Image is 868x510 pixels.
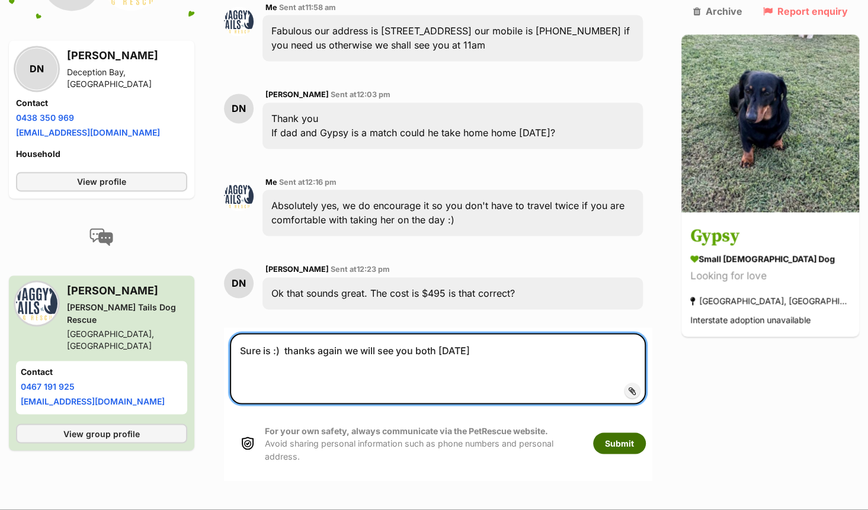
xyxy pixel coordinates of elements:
span: Sent at [331,265,390,274]
span: View profile [77,175,126,188]
span: Sent at [279,178,337,187]
span: 12:16 pm [305,178,337,187]
div: DN [224,94,254,123]
span: Me [265,3,277,12]
img: conversation-icon-4a6f8262b818ee0b60e3300018af0b2d0b884aa5de6e9bcb8d3d4eeb1a70a7c4.svg [89,228,113,246]
div: [GEOGRAPHIC_DATA], [GEOGRAPHIC_DATA] [690,293,850,309]
div: Looking for love [690,268,850,284]
a: Archive [693,6,742,17]
div: small [DEMOGRAPHIC_DATA] Dog [690,253,850,265]
a: View profile [16,172,187,191]
span: [PERSON_NAME] [265,265,329,274]
h3: Gypsy [690,223,850,250]
div: Ok that sounds great. The cost is $495 is that correct? [262,277,643,309]
img: Ruth Christodoulou profile pic [224,7,254,36]
span: Sent at [279,3,336,12]
h4: Contact [16,97,187,109]
span: [PERSON_NAME] [265,90,329,99]
a: 0467 191 925 [21,381,75,391]
div: Deception Bay, [GEOGRAPHIC_DATA] [67,66,187,90]
a: [EMAIL_ADDRESS][DOMAIN_NAME] [21,396,165,406]
span: Me [265,178,277,187]
button: Submit [593,432,646,454]
strong: For your own safety, always communicate via the PetRescue website. [265,425,548,435]
img: Ruth Christodoulou profile pic [224,181,254,211]
span: Sent at [331,90,390,99]
h3: [PERSON_NAME] [67,47,187,64]
p: Avoid sharing personal information such as phone numbers and personal address. [265,424,581,462]
a: View group profile [16,424,187,443]
span: Interstate adoption unavailable [690,315,811,325]
div: DN [16,48,57,89]
h4: Household [16,148,187,160]
div: Thank you If dad and Gypsy is a match could he take home home [DATE]? [262,102,643,149]
h3: [PERSON_NAME] [67,283,187,299]
span: View group profile [63,427,140,440]
span: 11:58 am [305,3,336,12]
div: Fabulous our address is [STREET_ADDRESS] our mobile is [PHONE_NUMBER] if you need us otherwise we... [262,15,643,61]
span: 12:23 pm [357,265,390,274]
img: Waggy Tails Dog Rescue profile pic [16,283,57,324]
div: DN [224,268,254,298]
div: Absolutely yes, we do encourage it so you don't have to travel twice if you are comfortable with ... [262,190,643,236]
div: [GEOGRAPHIC_DATA], [GEOGRAPHIC_DATA] [67,328,187,351]
a: [EMAIL_ADDRESS][DOMAIN_NAME] [16,127,160,137]
a: Report enquiry [763,6,847,17]
div: [PERSON_NAME] Tails Dog Rescue [67,301,187,325]
img: Gypsy [681,34,859,212]
a: 0438 350 969 [16,113,74,123]
span: 12:03 pm [357,90,390,99]
h4: Contact [21,365,182,377]
a: Gypsy small [DEMOGRAPHIC_DATA] Dog Looking for love [GEOGRAPHIC_DATA], [GEOGRAPHIC_DATA] Intersta... [681,214,859,337]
